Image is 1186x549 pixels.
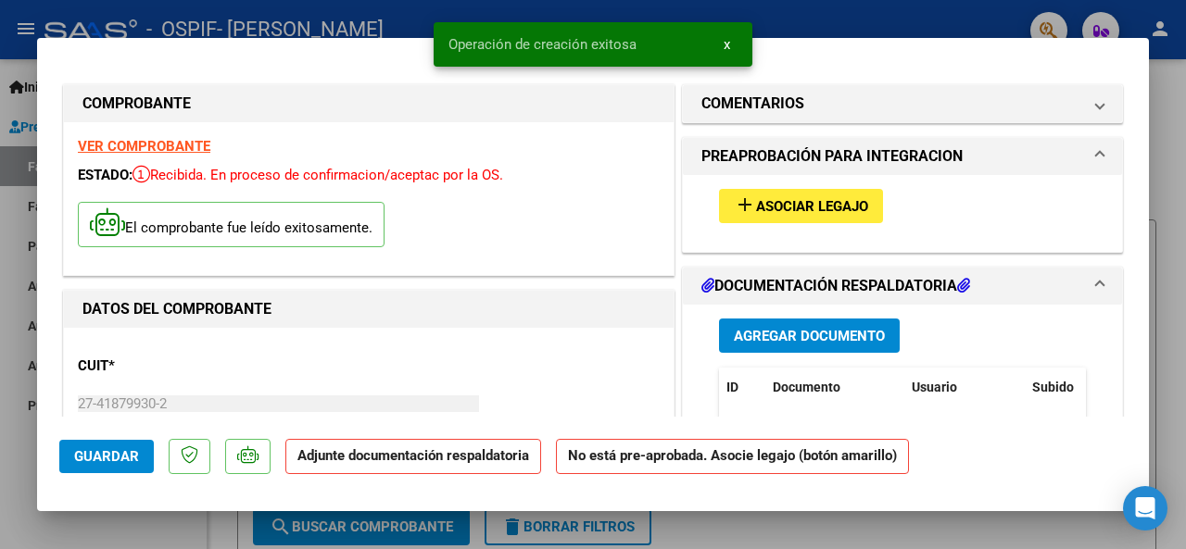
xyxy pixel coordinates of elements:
[297,447,529,464] strong: Adjunte documentación respaldatoria
[556,439,909,475] strong: No está pre-aprobada. Asocie legajo (botón amarillo)
[82,300,271,318] strong: DATOS DEL COMPROBANTE
[912,380,957,394] span: Usuario
[719,368,765,407] datatable-header-cell: ID
[719,318,900,353] button: Agregar Documento
[132,167,503,183] span: Recibida. En proceso de confirmacion/aceptac por la OS.
[734,193,756,216] mat-icon: add
[1025,368,1117,407] datatable-header-cell: Subido
[734,328,885,344] span: Agregar Documento
[683,85,1122,122] mat-expansion-panel-header: COMENTARIOS
[765,368,904,407] datatable-header-cell: Documento
[74,448,139,465] span: Guardar
[683,175,1122,252] div: PREAPROBACIÓN PARA INTEGRACION
[82,94,191,112] strong: COMPROBANTE
[78,202,385,247] p: El comprobante fue leído exitosamente.
[1032,380,1074,394] span: Subido
[719,189,883,223] button: Asociar Legajo
[724,36,730,53] span: x
[701,145,963,168] h1: PREAPROBACIÓN PARA INTEGRACION
[78,167,132,183] span: ESTADO:
[683,138,1122,175] mat-expansion-panel-header: PREAPROBACIÓN PARA INTEGRACION
[773,380,840,394] span: Documento
[701,275,970,297] h1: DOCUMENTACIÓN RESPALDATORIA
[59,440,154,473] button: Guardar
[709,28,745,61] button: x
[78,356,252,377] p: CUIT
[904,368,1025,407] datatable-header-cell: Usuario
[1123,486,1167,530] div: Open Intercom Messenger
[683,268,1122,305] mat-expansion-panel-header: DOCUMENTACIÓN RESPALDATORIA
[726,380,738,394] span: ID
[78,138,210,155] a: VER COMPROBANTE
[448,35,637,54] span: Operación de creación exitosa
[756,198,868,215] span: Asociar Legajo
[701,93,804,115] h1: COMENTARIOS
